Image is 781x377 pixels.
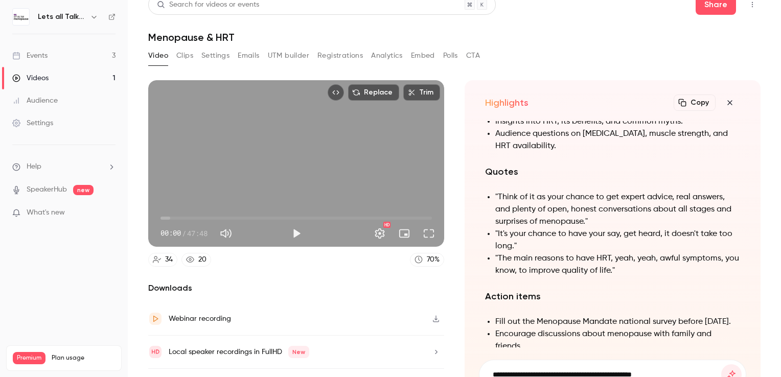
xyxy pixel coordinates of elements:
a: 20 [181,253,211,267]
img: Lets all Talk Menopause LIVE [13,9,29,25]
span: Plan usage [52,354,115,362]
button: Trim [403,84,440,101]
h2: Highlights [485,97,529,109]
div: 00:00 [160,228,208,239]
span: Help [27,161,41,172]
div: 34 [165,254,173,265]
a: SpeakerHub [27,184,67,195]
span: 00:00 [160,228,181,239]
button: UTM builder [268,48,309,64]
a: 34 [148,253,177,267]
h6: Lets all Talk Menopause LIVE [38,12,86,22]
button: Copy [674,95,716,111]
span: 47:48 [187,228,208,239]
h2: Quotes [485,164,740,179]
h2: Action items [485,289,740,303]
li: Fill out the Menopause Mandate national survey before [DATE]. [495,316,740,328]
span: new [73,185,94,195]
button: Replace [348,84,399,101]
span: What's new [27,207,65,218]
a: 70% [410,253,444,267]
div: 20 [198,254,206,265]
button: Analytics [371,48,403,64]
li: "Think of it as your chance to get expert advice, real answers, and plenty of open, honest conver... [495,191,740,228]
li: Audience questions on [MEDICAL_DATA], muscle strength, and HRT availability. [495,128,740,152]
button: Registrations [317,48,363,64]
li: help-dropdown-opener [12,161,116,172]
button: Emails [238,48,259,64]
button: Clips [176,48,193,64]
button: Play [286,223,307,244]
div: Audience [12,96,58,106]
button: Turn on miniplayer [394,223,415,244]
div: Webinar recording [169,313,231,325]
span: Premium [13,352,45,364]
button: Mute [216,223,236,244]
button: CTA [466,48,480,64]
button: Video [148,48,168,64]
h1: Menopause & HRT [148,31,761,43]
div: HD [383,222,390,228]
li: "It's your chance to have your say, get heard, it doesn't take too long." [495,228,740,252]
li: Insights into HRT, its benefits, and common myths. [495,115,740,128]
div: Videos [12,73,49,83]
div: 70 % [427,254,440,265]
h2: Downloads [148,282,444,294]
button: Full screen [419,223,439,244]
button: Embed [411,48,435,64]
span: / [182,228,186,239]
div: Events [12,51,48,61]
span: New [288,346,309,358]
button: Polls [443,48,458,64]
li: Encourage discussions about menopause with family and friends. [495,328,740,352]
button: Settings [201,48,229,64]
button: Settings [370,223,390,244]
button: Embed video [328,84,344,101]
iframe: Noticeable Trigger [103,208,116,218]
div: Local speaker recordings in FullHD [169,346,309,358]
li: "The main reasons to have HRT, yeah, yeah, awful symptoms, you know, to improve quality of life." [495,252,740,277]
div: Settings [12,118,53,128]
